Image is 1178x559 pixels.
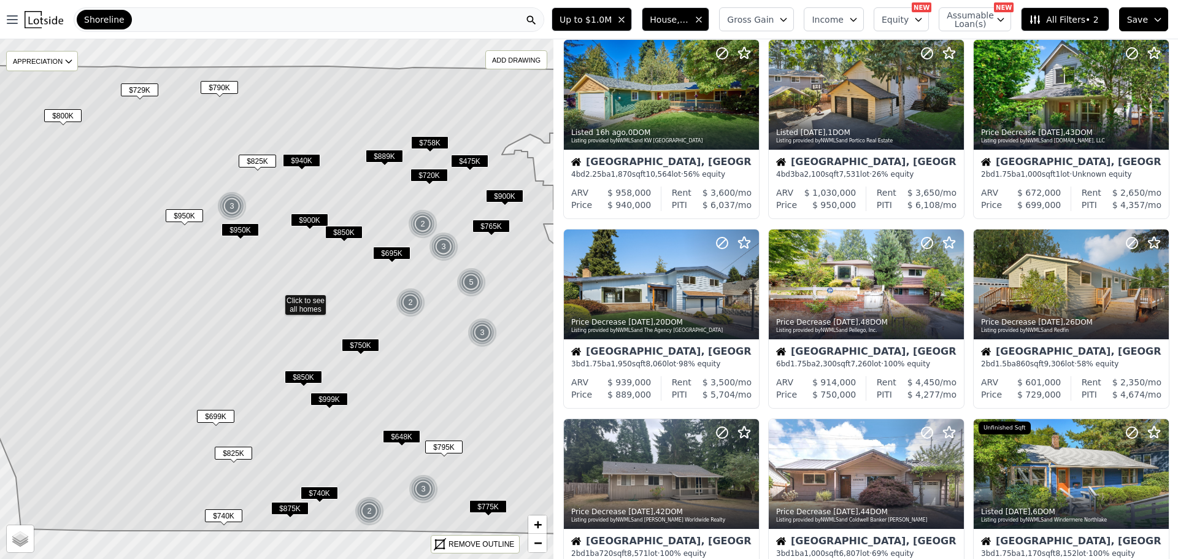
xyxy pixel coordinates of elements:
[776,376,793,388] div: ARV
[804,188,857,198] span: $ 1,030,000
[776,347,957,359] div: [GEOGRAPHIC_DATA], [GEOGRAPHIC_DATA]
[1127,13,1148,26] span: Save
[239,155,276,172] div: $825K
[571,536,752,549] div: [GEOGRAPHIC_DATA], [GEOGRAPHIC_DATA]
[1029,13,1098,26] span: All Filters • 2
[607,390,651,399] span: $ 889,000
[1017,377,1061,387] span: $ 601,000
[804,170,825,179] span: 2,100
[981,327,1163,334] div: Listing provided by NWMLS and Redfin
[981,157,1161,169] div: [GEOGRAPHIC_DATA], [GEOGRAPHIC_DATA]
[325,226,363,239] span: $850K
[776,157,957,169] div: [GEOGRAPHIC_DATA], [GEOGRAPHIC_DATA]
[552,7,632,31] button: Up to $1.0M
[907,377,940,387] span: $ 4,450
[1056,549,1077,558] span: 8,152
[1082,388,1097,401] div: PITI
[7,525,34,552] a: Layers
[691,376,752,388] div: /mo
[907,188,940,198] span: $ 3,650
[719,7,794,31] button: Gross Gain
[285,371,322,384] span: $850K
[383,430,420,448] div: $648K
[672,199,687,211] div: PITI
[456,268,486,297] div: 5
[301,487,338,499] span: $740K
[1021,549,1042,558] span: 1,170
[816,360,837,368] span: 2,300
[396,288,425,317] div: 2
[571,128,753,137] div: Listed , 0 DOM
[528,515,547,534] a: Zoom in
[1038,128,1063,137] time: 2025-09-22 21:44
[776,137,958,145] div: Listing provided by NWMLS and Portico Real Estate
[355,496,385,526] img: g1.png
[877,199,892,211] div: PITI
[571,187,588,199] div: ARV
[528,534,547,552] a: Zoom out
[703,377,735,387] span: $ 3,500
[1101,187,1161,199] div: /mo
[486,190,523,207] div: $900K
[205,509,242,527] div: $740K
[703,200,735,210] span: $ 6,037
[1082,199,1097,211] div: PITI
[121,83,158,101] div: $729K
[599,549,614,558] span: 720
[1082,187,1101,199] div: Rent
[283,154,320,167] span: $940K
[672,388,687,401] div: PITI
[1112,188,1145,198] span: $ 2,650
[776,388,797,401] div: Price
[727,13,774,26] span: Gross Gain
[571,507,753,517] div: Price Decrease , 42 DOM
[801,128,826,137] time: 2025-09-24 00:00
[6,51,78,71] div: APPRECIATION
[907,200,940,210] span: $ 6,108
[877,388,892,401] div: PITI
[408,209,437,239] div: 2
[310,393,348,411] div: $999K
[607,188,651,198] span: $ 958,000
[1038,318,1063,326] time: 2025-09-19 21:08
[607,377,651,387] span: $ 939,000
[627,549,648,558] span: 8,571
[166,209,203,222] span: $950K
[1097,388,1161,401] div: /mo
[812,390,856,399] span: $ 750,000
[994,2,1014,12] div: NEW
[896,376,957,388] div: /mo
[776,536,957,549] div: [GEOGRAPHIC_DATA], [GEOGRAPHIC_DATA]
[571,157,581,167] img: House
[691,187,752,199] div: /mo
[628,507,653,516] time: 2025-09-18 22:37
[839,549,860,558] span: 6,807
[776,536,786,546] img: House
[776,187,793,199] div: ARV
[25,11,63,28] img: Lotside
[291,214,328,226] span: $900K
[301,487,338,504] div: $740K
[776,199,797,211] div: Price
[571,549,752,558] div: 2 bd 1 ba sqft lot · 100% equity
[642,7,709,31] button: House, Multifamily
[892,388,957,401] div: /mo
[239,155,276,168] span: $825K
[217,191,247,221] img: g1.png
[776,157,786,167] img: House
[451,155,488,168] span: $475K
[1021,7,1109,31] button: All Filters• 2
[776,507,958,517] div: Price Decrease , 44 DOM
[981,359,1161,369] div: 2 bd 1.5 ba sqft lot · 58% equity
[981,536,1161,549] div: [GEOGRAPHIC_DATA], [GEOGRAPHIC_DATA]
[973,229,1168,409] a: Price Decrease [DATE],26DOMListing provided byNWMLSand RedfinHouse[GEOGRAPHIC_DATA], [GEOGRAPHIC_...
[451,155,488,172] div: $475K
[1101,376,1161,388] div: /mo
[607,200,651,210] span: $ 940,000
[687,199,752,211] div: /mo
[812,200,856,210] span: $ 950,000
[571,199,592,211] div: Price
[221,223,259,241] div: $950K
[373,247,410,264] div: $695K
[1112,377,1145,387] span: $ 2,350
